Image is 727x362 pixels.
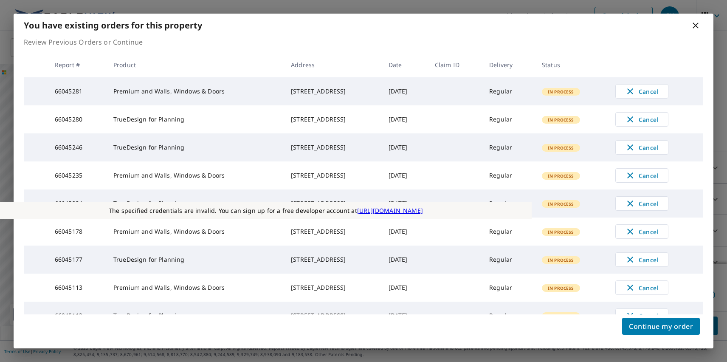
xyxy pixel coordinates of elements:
td: 66045178 [48,218,107,246]
th: Delivery [482,52,535,77]
div: [STREET_ADDRESS] [291,199,375,208]
span: Cancel [624,283,659,293]
div: [STREET_ADDRESS] [291,171,375,180]
div: [STREET_ADDRESS] [291,143,375,152]
span: Cancel [624,311,659,321]
td: Regular [482,133,535,161]
td: [DATE] [382,189,428,218]
td: Premium and Walls, Windows & Doors [107,161,284,189]
td: 66045177 [48,246,107,274]
span: In Process [543,229,579,235]
span: Cancel [624,198,659,209]
td: [DATE] [382,105,428,133]
span: In Process [543,313,579,319]
td: Regular [482,218,535,246]
span: In Process [543,285,579,291]
th: Report # [48,52,107,77]
td: [DATE] [382,302,428,330]
b: You have existing orders for this property [24,20,202,31]
td: TrueDesign for Planning [107,246,284,274]
span: In Process [543,201,579,207]
td: 66045235 [48,161,107,189]
button: Cancel [615,84,668,99]
td: [DATE] [382,161,428,189]
td: 66045280 [48,105,107,133]
div: [STREET_ADDRESS] [291,87,375,96]
span: Continue my order [629,320,693,332]
td: 66045113 [48,274,107,302]
a: [URL][DOMAIN_NAME] [357,206,423,215]
th: Address [284,52,381,77]
td: Regular [482,189,535,218]
td: Premium and Walls, Windows & Doors [107,77,284,105]
div: [STREET_ADDRESS] [291,255,375,264]
span: In Process [543,173,579,179]
th: Product [107,52,284,77]
button: Cancel [615,224,668,239]
td: 66045246 [48,133,107,161]
td: Regular [482,77,535,105]
button: Cancel [615,196,668,211]
button: Cancel [615,168,668,183]
span: Cancel [624,114,659,124]
td: [DATE] [382,133,428,161]
td: [DATE] [382,274,428,302]
td: TrueDesign for Planning [107,105,284,133]
td: 66045234 [48,189,107,218]
td: Premium and Walls, Windows & Doors [107,274,284,302]
span: Cancel [624,142,659,153]
td: Regular [482,274,535,302]
td: TrueDesign for Planning [107,133,284,161]
button: Cancel [615,308,668,323]
span: Cancel [624,226,659,237]
span: In Process [543,145,579,151]
button: Cancel [615,280,668,295]
td: [DATE] [382,77,428,105]
div: [STREET_ADDRESS] [291,115,375,124]
td: Premium and Walls, Windows & Doors [107,218,284,246]
div: [STREET_ADDRESS] [291,311,375,320]
td: [DATE] [382,218,428,246]
span: Cancel [624,255,659,265]
td: 66045112 [48,302,107,330]
td: TrueDesign for Planning [107,189,284,218]
button: Cancel [615,140,668,155]
td: 66045281 [48,77,107,105]
span: In Process [543,257,579,263]
span: Cancel [624,170,659,181]
td: TrueDesign for Planning [107,302,284,330]
th: Claim ID [428,52,482,77]
td: Regular [482,246,535,274]
div: [STREET_ADDRESS] [291,283,375,292]
button: Cancel [615,112,668,127]
button: Cancel [615,252,668,267]
th: Status [535,52,609,77]
th: Date [382,52,428,77]
button: Continue my order [622,318,700,335]
span: In Process [543,89,579,95]
span: Cancel [624,86,659,96]
div: [STREET_ADDRESS] [291,227,375,236]
span: In Process [543,117,579,123]
td: Regular [482,105,535,133]
td: Regular [482,161,535,189]
td: [DATE] [382,246,428,274]
td: Regular [482,302,535,330]
p: Review Previous Orders or Continue [24,37,703,47]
